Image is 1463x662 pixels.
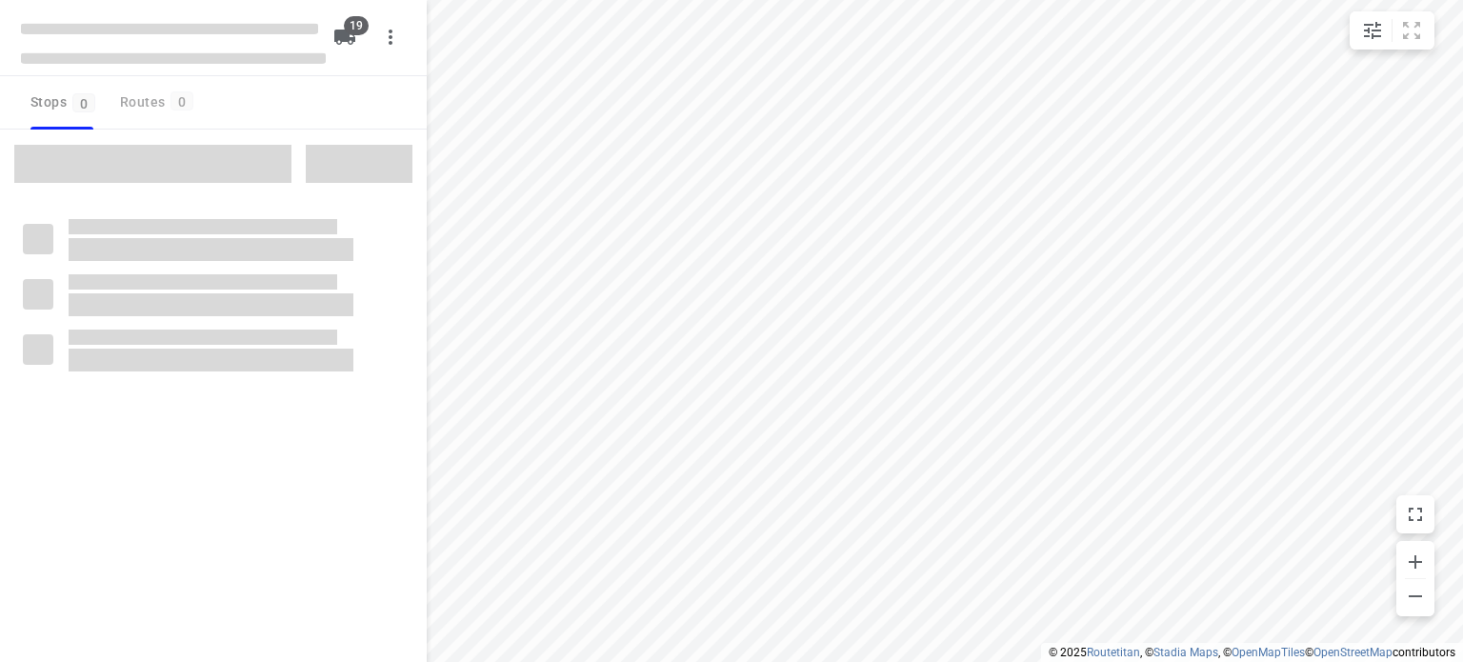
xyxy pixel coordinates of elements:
[1087,646,1140,659] a: Routetitan
[1232,646,1305,659] a: OpenMapTiles
[1313,646,1393,659] a: OpenStreetMap
[1353,11,1392,50] button: Map settings
[1153,646,1218,659] a: Stadia Maps
[1049,646,1455,659] li: © 2025 , © , © © contributors
[1350,11,1434,50] div: small contained button group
